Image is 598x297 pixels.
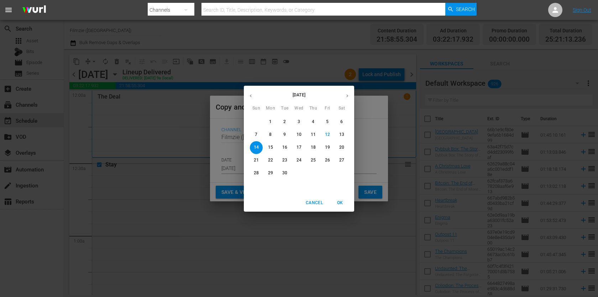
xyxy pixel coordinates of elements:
button: 25 [307,154,320,167]
button: 18 [307,141,320,154]
button: 27 [335,154,348,167]
button: 29 [264,167,277,180]
button: 14 [250,141,263,154]
button: 16 [278,141,291,154]
button: 28 [250,167,263,180]
button: Cancel [303,197,326,209]
button: 10 [293,128,305,141]
button: 17 [293,141,305,154]
p: 12 [325,132,330,138]
p: 13 [339,132,344,138]
span: Sat [335,105,348,112]
span: menu [4,6,13,14]
p: 7 [255,132,257,138]
img: ans4CAIJ8jUAAAAAAAAAAAAAAAAAAAAAAAAgQb4GAAAAAAAAAAAAAAAAAAAAAAAAJMjXAAAAAAAAAAAAAAAAAAAAAAAAgAT5G... [17,2,51,18]
button: 23 [278,154,291,167]
button: 15 [264,141,277,154]
span: OK [331,199,348,207]
p: 24 [297,157,301,163]
button: 21 [250,154,263,167]
button: 5 [321,116,334,128]
p: 1 [269,119,272,125]
p: 8 [269,132,272,138]
p: 11 [311,132,316,138]
a: Sign Out [573,7,591,13]
button: 24 [293,154,305,167]
button: 26 [321,154,334,167]
button: OK [329,197,351,209]
button: 1 [264,116,277,128]
p: 21 [254,157,259,163]
p: 30 [282,170,287,176]
p: 4 [312,119,314,125]
button: 3 [293,116,305,128]
p: 5 [326,119,329,125]
p: 19 [325,144,330,150]
span: Fri [321,105,334,112]
button: 22 [264,154,277,167]
span: Mon [264,105,277,112]
span: Search [456,3,475,16]
p: 25 [311,157,316,163]
button: 30 [278,167,291,180]
p: 15 [268,144,273,150]
p: 3 [298,119,300,125]
span: Cancel [306,199,323,207]
button: 20 [335,141,348,154]
p: 27 [339,157,344,163]
button: 6 [335,116,348,128]
button: 13 [335,128,348,141]
button: 8 [264,128,277,141]
span: Tue [278,105,291,112]
p: 18 [311,144,316,150]
p: 6 [340,119,343,125]
p: 23 [282,157,287,163]
p: 29 [268,170,273,176]
p: 26 [325,157,330,163]
p: 16 [282,144,287,150]
p: 9 [283,132,286,138]
button: 12 [321,128,334,141]
p: 14 [254,144,259,150]
button: 2 [278,116,291,128]
button: 9 [278,128,291,141]
p: 10 [297,132,301,138]
span: Thu [307,105,320,112]
button: 4 [307,116,320,128]
button: 11 [307,128,320,141]
button: 19 [321,141,334,154]
p: 2 [283,119,286,125]
p: 28 [254,170,259,176]
button: 7 [250,128,263,141]
p: 20 [339,144,344,150]
p: 22 [268,157,273,163]
p: [DATE] [258,92,340,98]
span: Wed [293,105,305,112]
span: Sun [250,105,263,112]
p: 17 [297,144,301,150]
